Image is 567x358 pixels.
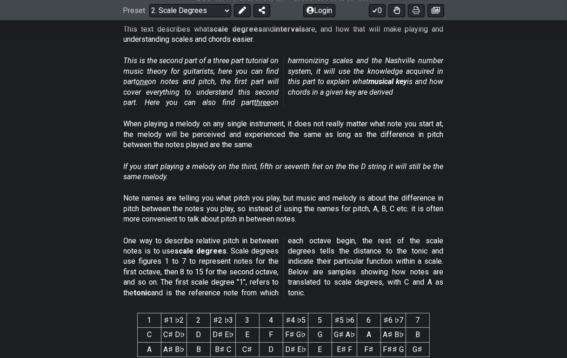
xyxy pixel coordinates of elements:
select: Preset [149,4,231,17]
th: ♯5 ♭6 [332,313,357,328]
td: D♯ E♭ [283,342,308,357]
td: C♯ D♭ [161,328,187,342]
button: Edit Preset [234,4,251,17]
td: B [187,342,211,357]
td: E [308,342,332,357]
button: Create image [427,4,444,17]
th: ♯2 ♭3 [211,313,236,328]
td: A [357,328,381,342]
th: 6 [357,313,381,328]
strong: scale degrees [175,247,227,255]
td: C [138,328,161,342]
span: three [254,98,271,107]
td: C♯ [236,342,260,357]
th: ♯6 ♭7 [381,313,406,328]
th: 3 [236,313,260,328]
td: E [236,328,260,342]
strong: tonic [134,288,152,297]
span: Preset [123,6,146,15]
td: B [406,328,430,342]
p: Note names are telling you what pitch you play, but music and melody is about the difference in p... [124,193,444,224]
td: B♯ C [211,342,236,357]
td: F [260,328,283,342]
th: 1 [138,313,161,328]
th: ♯4 ♭5 [283,313,308,328]
th: 2 [187,313,211,328]
td: D [187,328,211,342]
th: 4 [260,313,283,328]
td: F♯ G♭ [283,328,308,342]
button: Print [408,4,425,17]
td: G♯ A♭ [332,328,357,342]
span: one [136,77,148,86]
td: D♯ E♭ [211,328,236,342]
button: Toggle Dexterity for all fretkits [388,4,405,17]
td: E♯ F [332,342,357,357]
p: This text describes what and are, and how that will make playing and understanding scales and cho... [124,24,444,45]
td: D [260,342,283,357]
th: 5 [308,313,332,328]
button: Login [303,4,335,17]
td: F♯♯ G [381,342,406,357]
p: One way to describe relative pitch in between notes is to use . Scale degrees use figures 1 to 7 ... [124,236,444,298]
strong: intervals [274,25,305,33]
td: F♯ [357,342,381,357]
td: A♯ B♭ [381,328,406,342]
em: This is the second part of a three part tutorial on music theory for guitarists, here you can fin... [124,56,444,107]
td: A [138,342,161,357]
button: Share Preset [253,4,270,17]
strong: scale degrees [209,25,262,33]
p: When playing a melody on any single instrument, it does not really matter what note you start at,... [124,119,444,150]
strong: musical key [368,77,407,86]
th: 7 [406,313,430,328]
td: A♯ B♭ [161,342,187,357]
th: ♯1 ♭2 [161,313,187,328]
td: G♯ [406,342,430,357]
button: 0 [369,4,386,17]
td: G [308,328,332,342]
em: If you start playing a melody on the third, fifth or seventh fret on the the D string it will sti... [124,162,444,181]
